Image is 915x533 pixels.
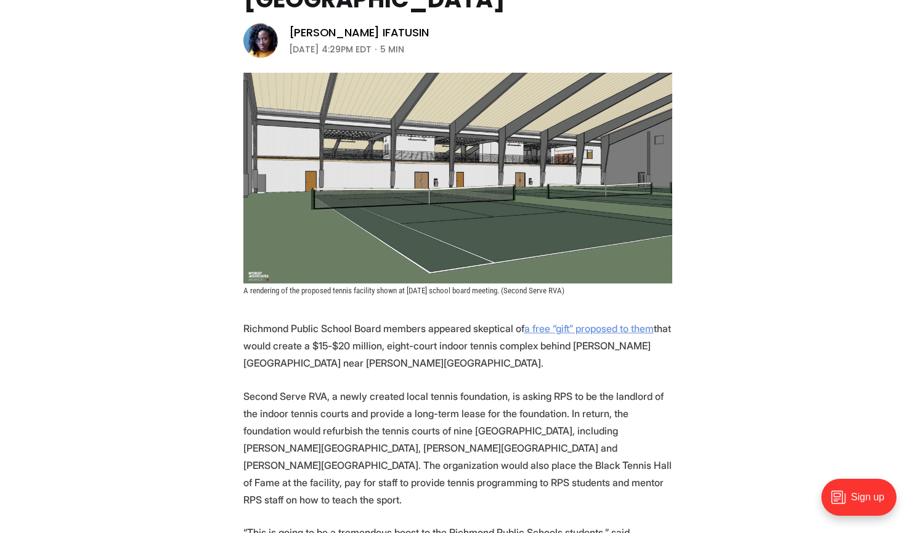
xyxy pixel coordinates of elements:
iframe: portal-trigger [811,473,915,533]
a: [PERSON_NAME] Ifatusin [289,25,429,40]
p: Richmond Public School Board members appeared skeptical of that would create a $15-$20 million, e... [243,320,672,372]
a: a free “gift” proposed to them [524,322,654,335]
span: 5 min [380,42,404,57]
span: A rendering of the proposed tennis facility shown at [DATE] school board meeting. (Second Serve RVA) [243,286,564,295]
img: Tennis group asks to build indoor facility on RPS land near Byrd Park [243,73,672,283]
img: Victoria A. Ifatusin [243,23,278,58]
p: Second Serve RVA, a newly created local tennis foundation, is asking RPS to be the landlord of th... [243,388,672,508]
time: [DATE] 4:29PM EDT [289,42,372,57]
